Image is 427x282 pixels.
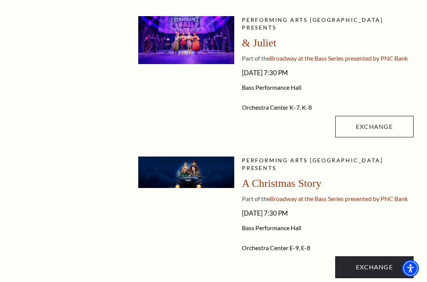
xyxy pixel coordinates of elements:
[242,37,276,49] span: & Juliet
[242,178,321,190] span: A Christmas Story
[335,257,414,278] a: Exchange
[242,195,270,203] span: Part of the
[242,55,270,62] span: Part of the
[242,84,414,92] span: Bass Performance Hall
[270,195,408,203] span: Broadway at the Bass Series presented by PNC Bank
[335,116,414,138] a: Exchange
[242,17,383,31] span: Performing Arts [GEOGRAPHIC_DATA] presents
[242,224,414,232] span: Bass Performance Hall
[290,244,310,252] span: E-9, E-8
[138,157,234,188] img: acs-hero_desktop-1660x545.jpg
[242,67,414,79] span: [DATE] 7:30 PM
[242,244,288,252] span: Orchestra Center
[242,208,414,220] span: [DATE] 7:30 PM
[242,104,288,111] span: Orchestra Center
[242,157,383,172] span: Performing Arts [GEOGRAPHIC_DATA] presents
[402,260,419,277] div: Accessibility Menu
[290,104,312,111] span: K-7, K-8
[138,16,234,64] img: A vibrant stage scene from a musical featuring performers in colorful costumes, with a backdrop d...
[270,55,408,62] span: Broadway at the Bass Series presented by PNC Bank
